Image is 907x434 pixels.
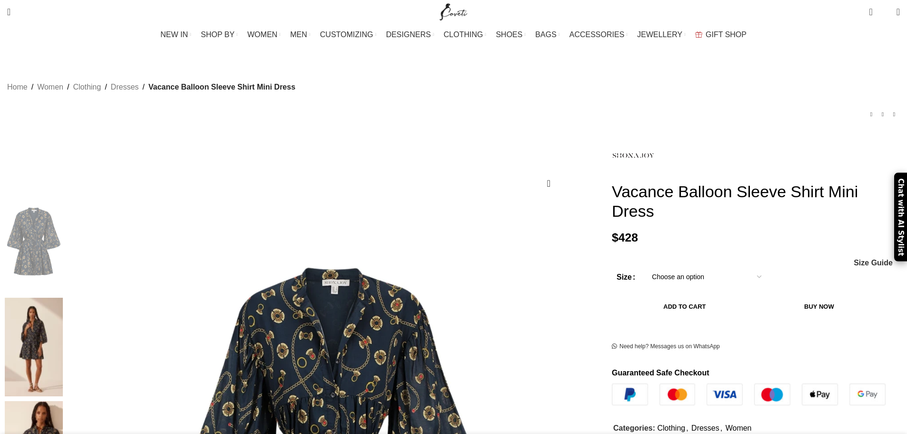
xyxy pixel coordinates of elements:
a: Size Guide [853,259,893,267]
div: Main navigation [2,25,905,44]
a: Site logo [438,7,469,15]
a: Next product [888,109,900,120]
a: Dresses [111,81,139,93]
a: DESIGNERS [386,25,434,44]
span: 0 [870,5,877,12]
a: 0 [864,2,877,21]
a: Dresses [691,424,719,432]
strong: Guaranteed Safe Checkout [612,369,709,377]
a: Home [7,81,28,93]
a: CLOTHING [444,25,487,44]
a: ACCESSORIES [569,25,628,44]
a: Women [726,424,752,432]
span: CLOTHING [444,30,483,39]
nav: Breadcrumb [7,81,295,93]
span: BAGS [535,30,556,39]
a: Need help? Messages us on WhatsApp [612,343,720,351]
a: Clothing [657,424,685,432]
span: SHOP BY [201,30,235,39]
span: CUSTOMIZING [320,30,373,39]
a: SHOP BY [201,25,238,44]
span: SHOES [496,30,522,39]
h1: Vacance Balloon Sleeve Shirt Mini Dress [612,182,900,221]
a: Search [2,2,15,21]
a: JEWELLERY [637,25,686,44]
span: Vacance Balloon Sleeve Shirt Mini Dress [149,81,296,93]
a: NEW IN [160,25,191,44]
a: Clothing [73,81,101,93]
a: BAGS [535,25,559,44]
div: My Wishlist [880,2,889,21]
span: MEN [290,30,308,39]
span: JEWELLERY [637,30,682,39]
span: WOMEN [248,30,278,39]
label: Size [617,271,635,283]
button: Buy now [757,296,881,316]
span: Categories: [613,424,655,432]
a: WOMEN [248,25,281,44]
a: Women [37,81,63,93]
a: SHOES [496,25,526,44]
button: Add to cart [617,296,753,316]
img: guaranteed-safe-checkout-bordered.j [612,384,886,405]
img: Shona Joy Vacance Balloon Sleeve Shirt Mini Dress18927 nobg [5,194,63,293]
img: Shona Joy [612,134,655,177]
a: Previous product [866,109,877,120]
span: NEW IN [160,30,188,39]
img: GiftBag [695,31,702,38]
a: MEN [290,25,310,44]
img: Shona Joy dress [5,298,63,397]
span: 0 [882,10,889,17]
span: ACCESSORIES [569,30,625,39]
a: CUSTOMIZING [320,25,377,44]
span: DESIGNERS [386,30,431,39]
a: GIFT SHOP [695,25,747,44]
span: GIFT SHOP [706,30,747,39]
span: $ [612,231,618,244]
bdi: 428 [612,231,638,244]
